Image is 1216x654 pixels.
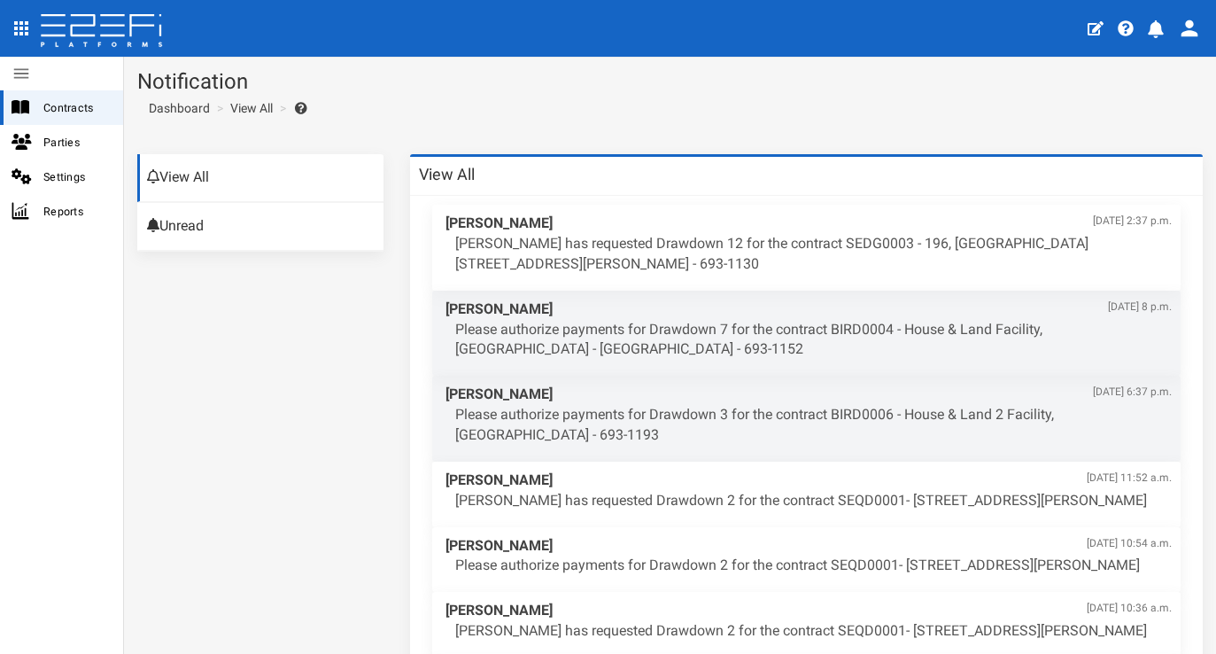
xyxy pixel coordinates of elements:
p: Please authorize payments for Drawdown 3 for the contract BIRD0006 - House & Land 2 Facility, [GE... [455,405,1172,446]
span: [PERSON_NAME] [445,214,1172,234]
a: Dashboard [142,99,210,117]
p: Please authorize payments for Drawdown 7 for the contract BIRD0004 - House & Land Facility, [GEOG... [455,320,1172,361]
span: [DATE] 10:54 a.m. [1087,536,1172,551]
span: [DATE] 2:37 p.m. [1093,214,1172,229]
span: [PERSON_NAME] [445,471,1172,491]
p: Please authorize payments for Drawdown 2 for the contract SEQD0001- [STREET_ADDRESS][PERSON_NAME] [455,556,1172,576]
span: Dashboard [142,101,210,115]
a: [PERSON_NAME][DATE] 8 p.m. Please authorize payments for Drawdown 7 for the contract BIRD0004 - H... [432,291,1181,377]
span: [PERSON_NAME] [445,385,1172,405]
span: Reports [43,201,109,222]
p: [PERSON_NAME] has requested Drawdown 2 for the contract SEQD0001- [STREET_ADDRESS][PERSON_NAME] [455,491,1172,511]
a: View All [230,99,273,117]
h1: Notification [137,70,1203,93]
span: [PERSON_NAME] [445,300,1172,320]
a: [PERSON_NAME][DATE] 2:37 p.m. [PERSON_NAME] has requested Drawdown 12 for the contract SEDG0003 -... [432,205,1181,291]
span: [DATE] 8 p.m. [1108,300,1172,315]
a: [PERSON_NAME][DATE] 10:54 a.m. Please authorize payments for Drawdown 2 for the contract SEQD0001... [432,527,1181,593]
span: [DATE] 10:36 a.m. [1087,601,1172,616]
span: [DATE] 11:52 a.m. [1087,471,1172,486]
p: [PERSON_NAME] has requested Drawdown 12 for the contract SEDG0003 - 196, [GEOGRAPHIC_DATA][STREET... [455,234,1172,275]
a: Unread [137,203,383,251]
p: [PERSON_NAME] has requested Drawdown 2 for the contract SEQD0001- [STREET_ADDRESS][PERSON_NAME] [455,621,1172,642]
a: [PERSON_NAME][DATE] 6:37 p.m. Please authorize payments for Drawdown 3 for the contract BIRD0006 ... [432,376,1181,462]
span: Parties [43,132,109,152]
h3: View All [419,167,475,183]
a: View All [137,154,383,202]
span: [DATE] 6:37 p.m. [1093,385,1172,400]
span: Settings [43,167,109,187]
span: [PERSON_NAME] [445,536,1172,557]
span: [PERSON_NAME] [445,601,1172,621]
a: [PERSON_NAME][DATE] 11:52 a.m. [PERSON_NAME] has requested Drawdown 2 for the contract SEQD0001- ... [432,462,1181,527]
span: Contracts [43,97,109,118]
